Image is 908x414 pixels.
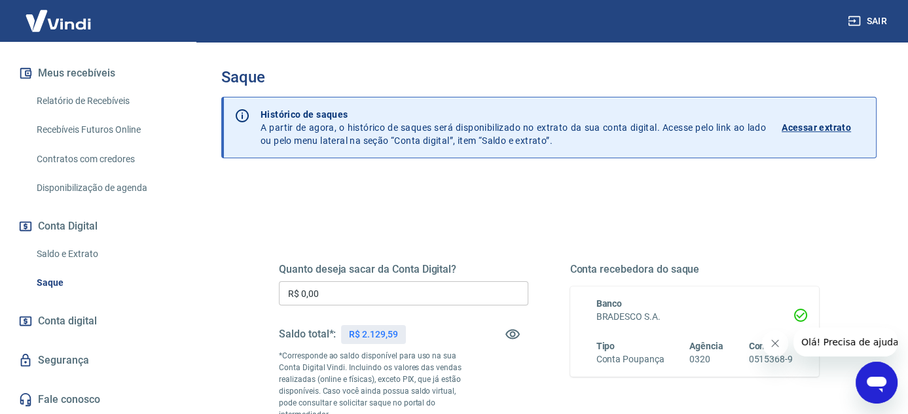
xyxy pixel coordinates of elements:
[31,269,180,296] a: Saque
[689,341,723,351] span: Agência
[31,175,180,201] a: Disponibilização de agenda
[38,312,97,330] span: Conta digital
[596,353,664,366] h6: Conta Poupança
[221,68,877,86] h3: Saque
[596,341,615,351] span: Tipo
[349,328,397,341] p: R$ 2.129,59
[748,353,793,366] h6: 0515368-9
[261,108,766,121] p: Histórico de saques
[16,385,180,414] a: Fale conosco
[31,88,180,114] a: Relatório de Recebíveis
[762,330,788,356] iframe: Fechar mensagem
[596,310,793,324] h6: BRADESCO S.A.
[31,146,180,173] a: Contratos com credores
[16,346,180,375] a: Segurança
[16,1,101,41] img: Vindi
[16,212,180,241] button: Conta Digital
[596,298,623,309] span: Banco
[845,9,892,33] button: Sair
[31,116,180,143] a: Recebíveis Futuros Online
[31,241,180,267] a: Saldo e Extrato
[16,59,180,88] button: Meus recebíveis
[261,108,766,147] p: A partir de agora, o histórico de saques será disponibilizado no extrato da sua conta digital. Ac...
[856,362,898,404] iframe: Botão para abrir a janela de mensagens
[279,328,336,341] h5: Saldo total*:
[782,121,851,134] p: Acessar extrato
[279,263,528,276] h5: Quanto deseja sacar da Conta Digital?
[782,108,865,147] a: Acessar extrato
[570,263,820,276] h5: Conta recebedora do saque
[748,341,773,351] span: Conta
[689,353,723,366] h6: 0320
[16,307,180,336] a: Conta digital
[8,9,110,20] span: Olá! Precisa de ajuda?
[793,328,898,356] iframe: Mensagem da empresa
